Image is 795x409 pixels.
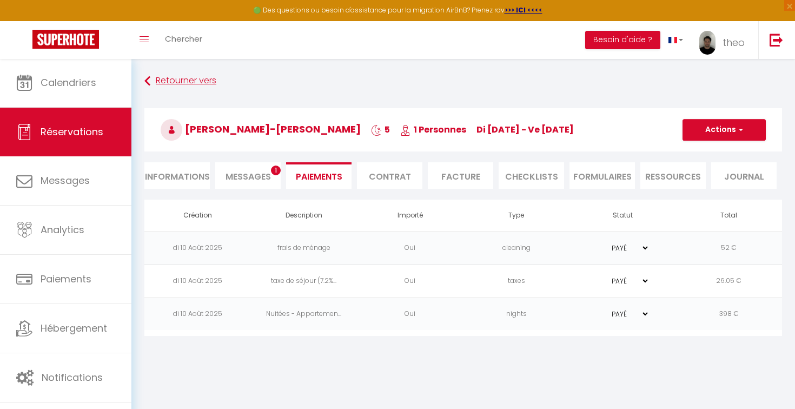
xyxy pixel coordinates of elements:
button: Actions [683,119,766,141]
li: Journal [711,162,777,189]
td: 398 € [676,298,783,331]
li: CHECKLISTS [499,162,564,189]
li: Contrat [357,162,422,189]
span: theo [723,36,745,49]
a: ... theo [691,21,758,59]
span: [PERSON_NAME]-[PERSON_NAME] [161,122,361,136]
th: Importé [357,200,463,232]
th: Total [676,200,783,232]
span: Paiements [41,272,91,286]
td: cleaning [463,232,570,265]
td: Oui [357,298,463,331]
th: Statut [569,200,676,232]
span: 5 [371,123,390,136]
span: Messages [41,174,90,187]
a: >>> ICI <<<< [505,5,542,15]
span: Analytics [41,223,84,236]
th: Description [251,200,357,232]
td: Oui [357,265,463,298]
span: di [DATE] - ve [DATE] [476,123,574,136]
img: Super Booking [32,30,99,49]
button: Besoin d'aide ? [585,31,660,49]
th: Type [463,200,570,232]
img: logout [770,33,783,47]
td: di 10 Août 2025 [144,232,251,265]
td: di 10 Août 2025 [144,265,251,298]
th: Création [144,200,251,232]
li: Facture [428,162,493,189]
span: Chercher [165,33,202,44]
span: 1 Personnes [400,123,466,136]
td: Oui [357,232,463,265]
a: Retourner vers [144,71,782,91]
li: Ressources [640,162,706,189]
span: Messages [226,170,271,183]
span: Notifications [42,371,103,384]
td: taxe de séjour (7.2%... [251,265,357,298]
td: 52 € [676,232,783,265]
span: Hébergement [41,321,107,335]
li: Informations [144,162,210,189]
img: ... [699,31,716,55]
li: Paiements [286,162,352,189]
td: frais de ménage [251,232,357,265]
span: Calendriers [41,76,96,89]
li: FORMULAIRES [569,162,635,189]
td: 26.05 € [676,265,783,298]
td: taxes [463,265,570,298]
td: di 10 Août 2025 [144,298,251,331]
span: 1 [271,166,281,175]
td: nights [463,298,570,331]
a: Chercher [157,21,210,59]
td: Nuitées - Appartemen... [251,298,357,331]
span: Réservations [41,125,103,138]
